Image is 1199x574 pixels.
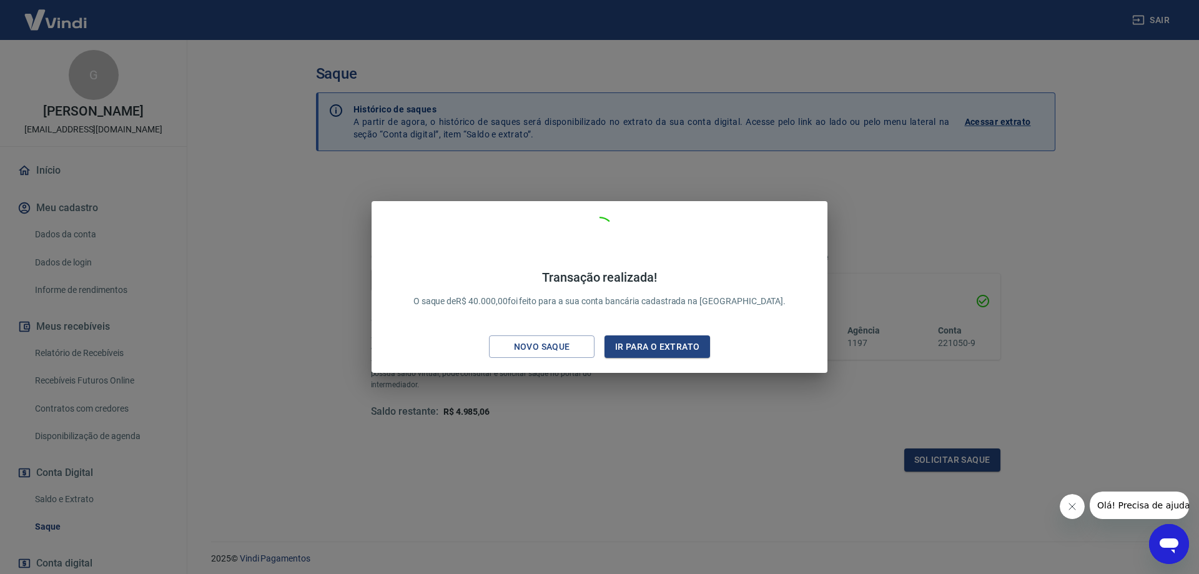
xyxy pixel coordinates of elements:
[499,339,585,355] div: Novo saque
[1060,494,1085,519] iframe: Fechar mensagem
[413,270,786,285] h4: Transação realizada!
[1090,492,1189,519] iframe: Mensagem da empresa
[413,270,786,308] p: O saque de R$ 40.000,00 foi feito para a sua conta bancária cadastrada na [GEOGRAPHIC_DATA].
[1149,524,1189,564] iframe: Botão para abrir a janela de mensagens
[604,335,710,359] button: Ir para o extrato
[7,9,105,19] span: Olá! Precisa de ajuda?
[489,335,595,359] button: Novo saque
